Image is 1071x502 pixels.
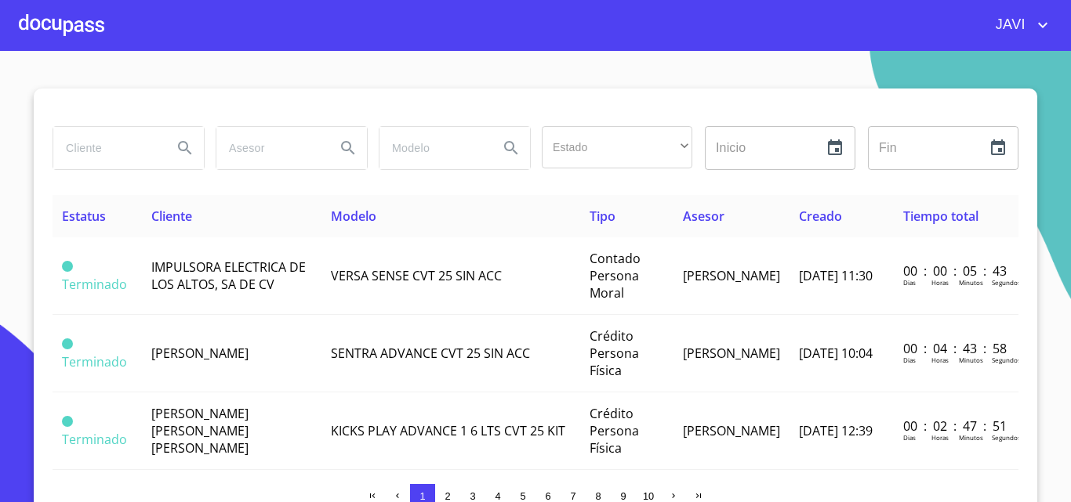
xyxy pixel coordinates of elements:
p: 00 : 00 : 05 : 43 [903,262,1009,280]
span: Crédito Persona Física [590,327,639,379]
p: Minutos [959,278,983,287]
p: Segundos [992,356,1021,364]
span: 3 [470,490,475,502]
span: IMPULSORA ELECTRICA DE LOS ALTOS, SA DE CV [151,258,306,293]
span: SENTRA ADVANCE CVT 25 SIN ACC [331,345,530,362]
p: Minutos [959,433,983,442]
button: Search [329,129,367,167]
span: Terminado [62,353,127,370]
span: Tiempo total [903,208,978,225]
span: Modelo [331,208,376,225]
span: JAVI [984,13,1033,38]
p: Horas [931,278,949,287]
span: [PERSON_NAME] [683,345,780,362]
span: 9 [620,490,626,502]
span: Contado Persona Moral [590,250,641,302]
p: Dias [903,433,916,442]
span: 8 [595,490,601,502]
input: search [379,127,486,169]
span: [PERSON_NAME] [PERSON_NAME] [PERSON_NAME] [151,405,249,457]
span: Estatus [62,208,106,225]
span: Tipo [590,208,615,225]
span: [DATE] 12:39 [799,422,873,439]
span: Terminado [62,416,73,427]
span: VERSA SENSE CVT 25 SIN ACC [331,267,502,284]
p: Horas [931,356,949,364]
p: Horas [931,433,949,442]
p: Dias [903,278,916,287]
span: Terminado [62,338,73,349]
button: Search [166,129,204,167]
span: KICKS PLAY ADVANCE 1 6 LTS CVT 25 KIT [331,422,565,439]
p: Segundos [992,433,1021,442]
span: [PERSON_NAME] [683,422,780,439]
input: search [216,127,323,169]
span: Terminado [62,276,127,293]
span: Crédito Persona Física [590,405,639,457]
div: ​ [542,126,692,168]
p: Minutos [959,356,983,364]
span: [PERSON_NAME] [151,345,249,362]
p: Dias [903,356,916,364]
span: [DATE] 10:04 [799,345,873,362]
span: Cliente [151,208,192,225]
span: 4 [495,490,500,502]
span: Terminado [62,261,73,272]
button: Search [492,129,530,167]
span: Asesor [683,208,724,225]
span: [DATE] 11:30 [799,267,873,284]
span: 10 [643,490,654,502]
span: 6 [545,490,550,502]
span: 5 [520,490,525,502]
span: 2 [445,490,450,502]
span: 1 [419,490,425,502]
input: search [53,127,160,169]
span: Creado [799,208,842,225]
span: Terminado [62,431,127,448]
span: [PERSON_NAME] [683,267,780,284]
button: account of current user [984,13,1052,38]
p: Segundos [992,278,1021,287]
span: 7 [570,490,575,502]
p: 00 : 04 : 43 : 58 [903,340,1009,357]
p: 00 : 02 : 47 : 51 [903,417,1009,435]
